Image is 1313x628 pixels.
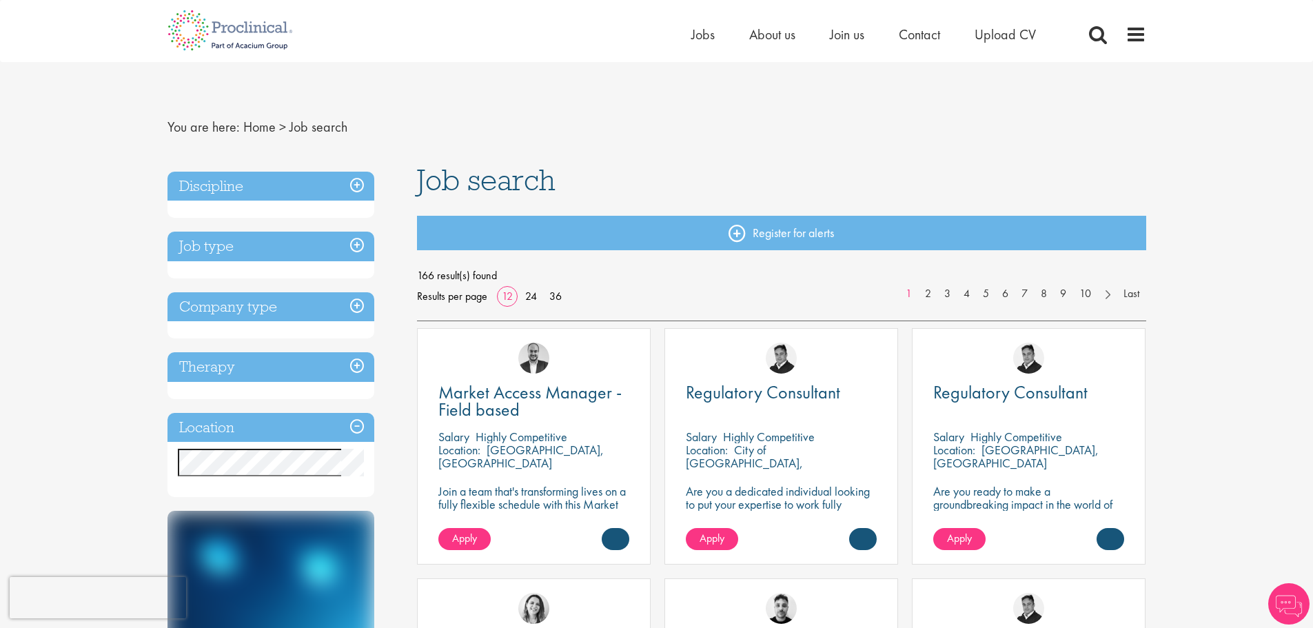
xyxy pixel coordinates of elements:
[417,286,487,307] span: Results per page
[937,286,957,302] a: 3
[749,26,795,43] a: About us
[417,265,1146,286] span: 166 result(s) found
[1034,286,1054,302] a: 8
[686,442,803,484] p: City of [GEOGRAPHIC_DATA], [GEOGRAPHIC_DATA]
[933,429,964,445] span: Salary
[518,343,549,374] img: Aitor Melia
[918,286,938,302] a: 2
[167,413,374,443] h3: Location
[1053,286,1073,302] a: 9
[1268,583,1310,625] img: Chatbot
[452,531,477,545] span: Apply
[438,442,604,471] p: [GEOGRAPHIC_DATA], [GEOGRAPHIC_DATA]
[700,531,724,545] span: Apply
[497,289,518,303] a: 12
[933,528,986,550] a: Apply
[766,343,797,374] img: Peter Duvall
[279,118,286,136] span: >
[766,593,797,624] img: Dean Fisher
[947,531,972,545] span: Apply
[289,118,347,136] span: Job search
[544,289,567,303] a: 36
[167,172,374,201] h3: Discipline
[10,577,186,618] iframe: reCAPTCHA
[438,429,469,445] span: Salary
[975,26,1036,43] a: Upload CV
[686,381,840,404] span: Regulatory Consultant
[723,429,815,445] p: Highly Competitive
[899,286,919,302] a: 1
[438,442,480,458] span: Location:
[933,442,1099,471] p: [GEOGRAPHIC_DATA], [GEOGRAPHIC_DATA]
[995,286,1015,302] a: 6
[1015,286,1035,302] a: 7
[933,485,1124,550] p: Are you ready to make a groundbreaking impact in the world of biotechnology? Join a growing compa...
[686,442,728,458] span: Location:
[686,485,877,550] p: Are you a dedicated individual looking to put your expertise to work fully flexibly in a remote p...
[167,118,240,136] span: You are here:
[476,429,567,445] p: Highly Competitive
[167,292,374,322] h3: Company type
[970,429,1062,445] p: Highly Competitive
[417,216,1146,250] a: Register for alerts
[438,528,491,550] a: Apply
[933,384,1124,401] a: Regulatory Consultant
[933,442,975,458] span: Location:
[520,289,542,303] a: 24
[686,528,738,550] a: Apply
[417,161,556,199] span: Job search
[686,429,717,445] span: Salary
[438,381,622,421] span: Market Access Manager - Field based
[933,381,1088,404] span: Regulatory Consultant
[899,26,940,43] a: Contact
[957,286,977,302] a: 4
[1117,286,1146,302] a: Last
[830,26,864,43] a: Join us
[438,384,629,418] a: Market Access Manager - Field based
[438,485,629,524] p: Join a team that's transforming lives on a fully flexible schedule with this Market Access Manage...
[976,286,996,302] a: 5
[1013,343,1044,374] img: Peter Duvall
[1013,593,1044,624] img: Peter Duvall
[167,352,374,382] h3: Therapy
[1072,286,1098,302] a: 10
[167,232,374,261] h3: Job type
[691,26,715,43] a: Jobs
[243,118,276,136] a: breadcrumb link
[518,593,549,624] img: Nur Ergiydiren
[686,384,877,401] a: Regulatory Consultant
